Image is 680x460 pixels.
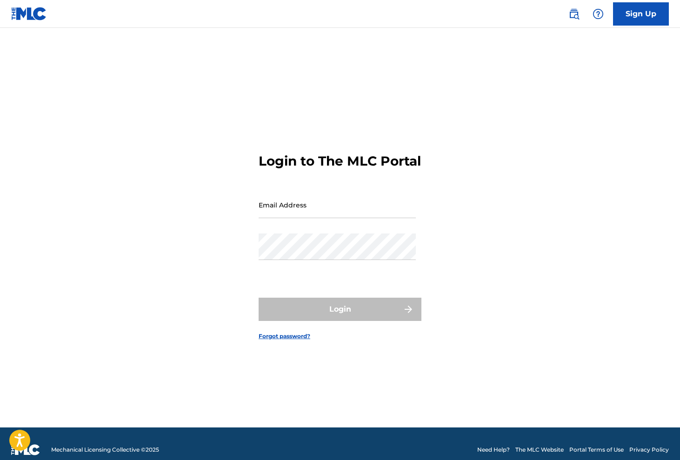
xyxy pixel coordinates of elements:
img: search [568,8,580,20]
a: Privacy Policy [629,446,669,454]
img: logo [11,444,40,455]
img: help [593,8,604,20]
div: Help [589,5,607,23]
a: Need Help? [477,446,510,454]
span: Mechanical Licensing Collective © 2025 [51,446,159,454]
img: MLC Logo [11,7,47,20]
a: Forgot password? [259,332,310,340]
a: Public Search [565,5,583,23]
a: Portal Terms of Use [569,446,624,454]
a: The MLC Website [515,446,564,454]
h3: Login to The MLC Portal [259,153,421,169]
a: Sign Up [613,2,669,26]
